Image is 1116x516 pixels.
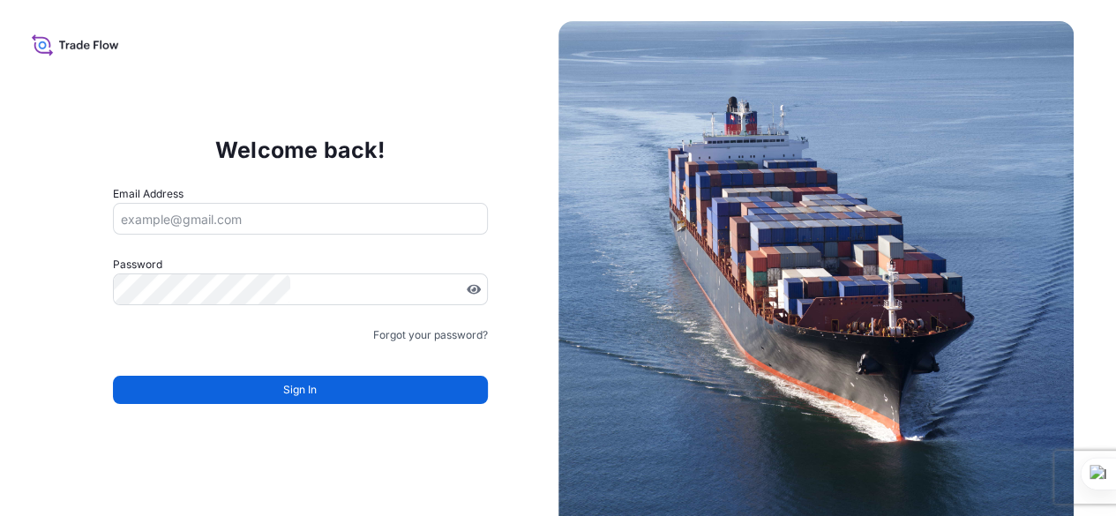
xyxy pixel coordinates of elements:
input: example@gmail.com [113,203,488,235]
label: Password [113,256,488,273]
button: Show password [467,282,481,296]
label: Email Address [113,185,184,203]
p: Welcome back! [215,136,386,164]
span: Sign In [283,381,317,399]
a: Forgot your password? [373,326,488,344]
button: Sign In [113,376,488,404]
